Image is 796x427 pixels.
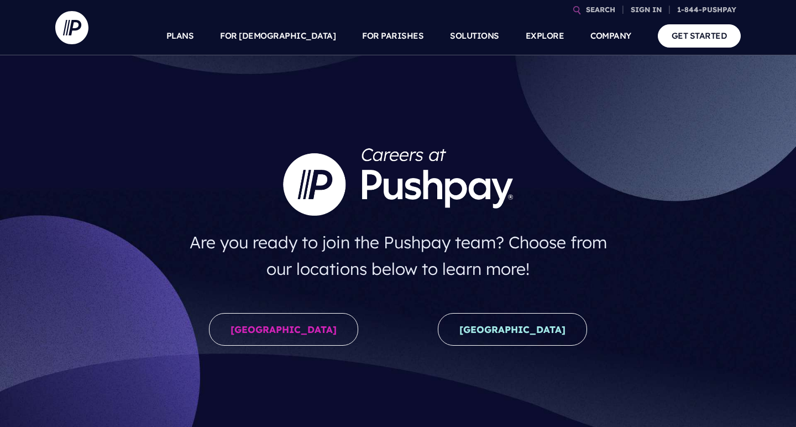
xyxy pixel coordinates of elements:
a: PLANS [166,17,194,55]
a: FOR [DEMOGRAPHIC_DATA] [220,17,336,55]
h4: Are you ready to join the Pushpay team? Choose from our locations below to learn more! [179,225,618,287]
a: SOLUTIONS [450,17,499,55]
a: [GEOGRAPHIC_DATA] [438,313,587,346]
a: COMPANY [590,17,631,55]
a: FOR PARISHES [362,17,423,55]
a: GET STARTED [658,24,741,47]
a: EXPLORE [526,17,564,55]
a: [GEOGRAPHIC_DATA] [209,313,358,346]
